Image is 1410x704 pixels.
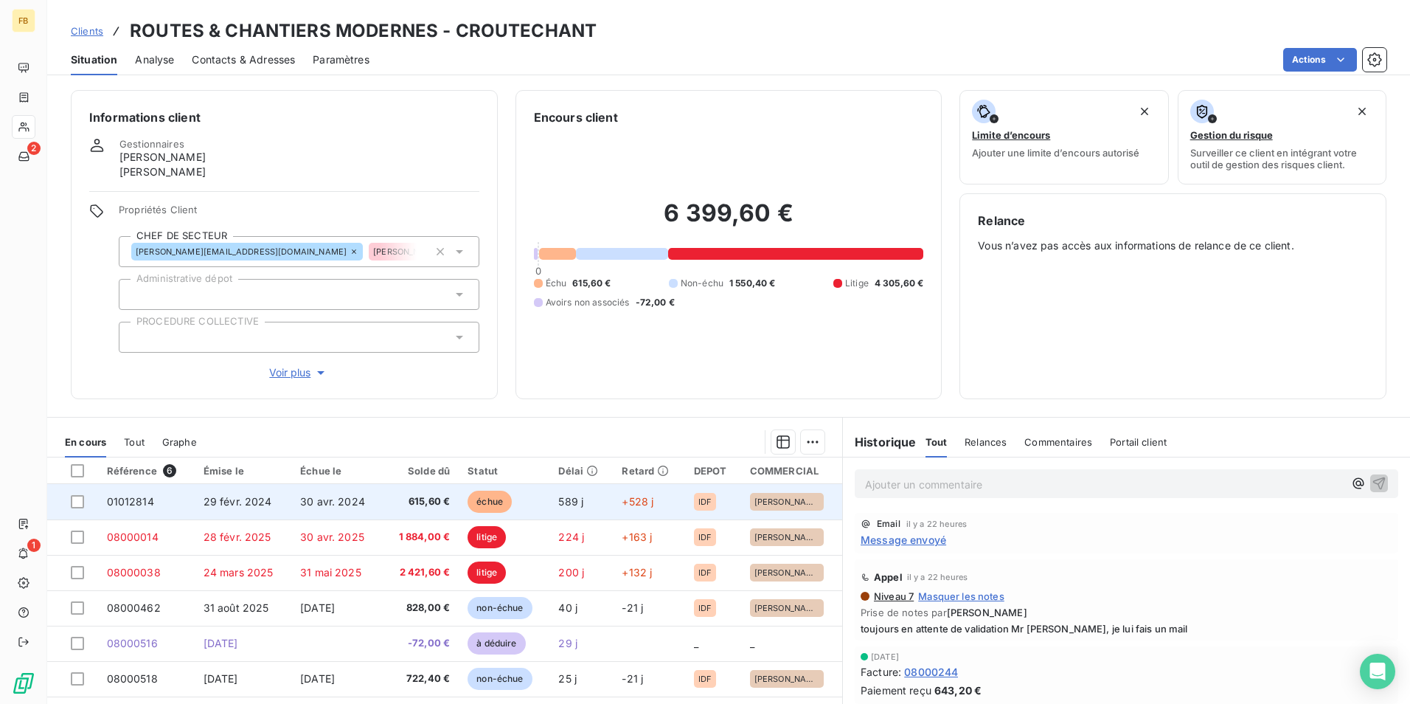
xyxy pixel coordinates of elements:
[119,150,206,165] span: [PERSON_NAME]
[107,566,161,579] span: 08000038
[192,52,295,67] span: Contacts & Adresses
[1024,436,1092,448] span: Commentaires
[392,494,450,509] span: 615,60 €
[392,601,450,615] span: 828,00 €
[861,623,1392,635] span: toujours en attente de validation Mr [PERSON_NAME], je lui fais un mail
[622,566,652,579] span: +132 j
[27,539,41,552] span: 1
[300,495,365,508] span: 30 avr. 2024
[535,265,541,277] span: 0
[107,672,158,685] span: 08000518
[392,636,450,651] span: -72,00 €
[300,566,361,579] span: 31 mai 2025
[906,520,967,528] span: il y a 22 heures
[534,199,924,243] h2: 6 399,60 €
[558,672,577,685] span: 25 j
[694,465,732,477] div: DEPOT
[729,277,776,290] span: 1 550,40 €
[622,531,652,543] span: +163 j
[572,277,611,290] span: 615,60 €
[546,277,567,290] span: Échu
[754,497,819,506] span: [PERSON_NAME]
[468,562,506,584] span: litige
[622,672,643,685] span: -21 j
[392,565,450,580] span: 2 421,60 €
[107,464,186,477] div: Référence
[119,165,206,179] span: [PERSON_NAME]
[392,465,450,477] div: Solde dû
[300,672,335,685] span: [DATE]
[300,601,335,614] span: [DATE]
[12,672,35,695] img: Logo LeanPay
[546,296,630,309] span: Avoirs non associés
[468,491,512,513] span: échue
[163,464,176,477] span: 6
[698,674,712,683] span: IDF
[1283,48,1357,72] button: Actions
[300,531,364,543] span: 30 avr. 2025
[843,433,917,451] h6: Historique
[754,674,819,683] span: [PERSON_NAME]
[978,212,1368,230] h6: Relance
[918,590,1004,602] span: Masquer les notes
[1178,90,1386,184] button: Gestion du risqueSurveiller ce client en intégrant votre outil de gestion des risques client.
[694,637,698,649] span: _
[204,601,269,614] span: 31 août 2025
[300,465,374,477] div: Échue le
[875,277,924,290] span: 4 305,60 €
[558,601,577,614] span: 40 j
[1360,654,1395,689] div: Open Intercom Messenger
[904,664,958,680] span: 08000244
[698,604,712,612] span: IDF
[135,52,174,67] span: Analyse
[136,247,347,256] span: [PERSON_NAME][EMAIL_ADDRESS][DOMAIN_NAME]
[861,532,946,548] span: Message envoyé
[27,142,41,155] span: 2
[750,465,833,477] div: COMMERCIAL
[124,436,145,448] span: Tout
[417,245,428,258] input: Ajouter une valeur
[71,25,103,37] span: Clients
[872,590,914,602] span: Niveau 7
[12,9,35,32] div: FB
[874,571,903,583] span: Appel
[845,277,869,290] span: Litige
[468,465,541,477] div: Statut
[978,212,1368,381] div: Vous n’avez pas accès aux informations de relance de ce client.
[71,24,103,38] a: Clients
[877,520,900,528] span: Email
[204,672,238,685] span: [DATE]
[861,683,931,698] span: Paiement reçu
[373,247,441,256] span: [PERSON_NAME]
[119,365,479,381] button: Voir plus
[636,296,675,309] span: -72,00 €
[204,495,272,508] span: 29 févr. 2024
[65,436,106,448] span: En cours
[754,604,819,612] span: [PERSON_NAME]
[107,601,161,614] span: 08000462
[558,465,604,477] div: Délai
[871,652,899,661] span: [DATE]
[107,495,154,508] span: 01012814
[972,147,1139,159] span: Ajouter une limite d’encours autorisé
[861,664,901,680] span: Facture :
[269,365,328,380] span: Voir plus
[965,436,1007,448] span: Relances
[468,526,506,548] span: litige
[119,204,479,224] span: Propriétés Client
[107,637,158,649] span: 08000516
[204,637,238,649] span: [DATE]
[392,530,450,545] span: 1 884,00 €
[861,607,1392,618] span: Prise de notes par
[204,465,282,477] div: Émise le
[754,568,819,577] span: [PERSON_NAME]
[558,566,584,579] span: 200 j
[558,495,583,508] span: 589 j
[681,277,723,290] span: Non-échu
[750,637,754,649] span: _
[119,138,184,150] span: Gestionnaires
[622,601,643,614] span: -21 j
[925,436,948,448] span: Tout
[907,573,968,582] span: il y a 22 heures
[71,52,117,67] span: Situation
